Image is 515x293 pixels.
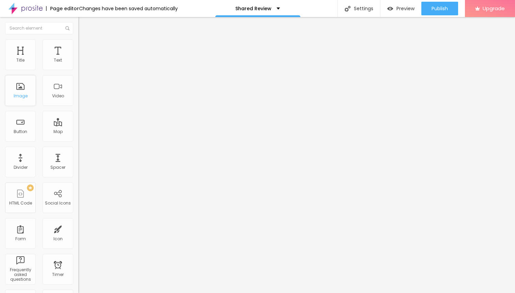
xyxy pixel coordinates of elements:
img: Icone [345,6,350,12]
img: view-1.svg [387,6,393,12]
span: Publish [432,6,448,11]
p: Shared Review [235,6,271,11]
div: Title [16,58,25,63]
img: Icone [65,26,69,30]
div: Page editor [46,6,79,11]
div: Divider [14,165,28,170]
div: Map [53,129,63,134]
span: Upgrade [483,5,505,11]
div: Social Icons [45,201,71,206]
div: Timer [52,272,64,277]
div: Frequently asked questions [7,267,34,282]
div: Video [52,94,64,98]
div: HTML Code [9,201,32,206]
div: Button [14,129,27,134]
div: Image [14,94,28,98]
div: Spacer [50,165,65,170]
div: Icon [53,237,63,241]
button: Publish [421,2,458,15]
iframe: Editor [78,17,515,293]
div: Changes have been saved automatically [79,6,178,11]
div: Form [15,237,26,241]
input: Search element [5,22,73,34]
div: Text [54,58,62,63]
button: Preview [380,2,421,15]
span: Preview [396,6,415,11]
